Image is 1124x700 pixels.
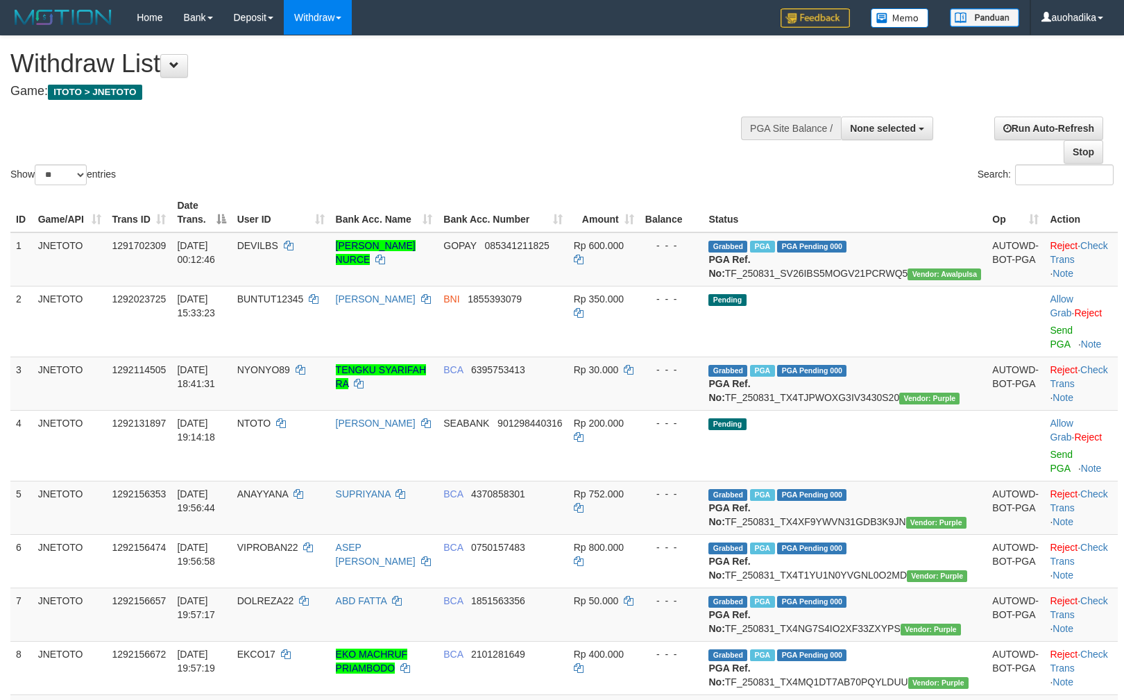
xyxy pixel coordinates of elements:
[1050,542,1107,567] a: Check Trans
[1015,164,1114,185] input: Search:
[10,85,735,99] h4: Game:
[171,193,231,232] th: Date Trans.: activate to sort column descending
[468,293,522,305] span: Copy 1855393079 to clipboard
[750,241,774,253] span: Marked by auowiliam
[708,241,747,253] span: Grabbed
[237,488,288,500] span: ANAYYANA
[871,8,929,28] img: Button%20Memo.svg
[1050,542,1078,553] a: Reject
[33,641,107,694] td: JNETOTO
[1050,240,1107,265] a: Check Trans
[750,365,774,377] span: Marked by auofahmi
[1050,488,1107,513] a: Check Trans
[1044,193,1118,232] th: Action
[908,268,981,280] span: Vendor URL: https://service2.1velocity.biz
[899,393,960,404] span: Vendor URL: https://trx4.1velocity.biz
[10,232,33,287] td: 1
[237,595,294,606] span: DOLREZA22
[497,418,562,429] span: Copy 901298440316 to clipboard
[48,85,142,100] span: ITOTO > JNETOTO
[10,50,735,78] h1: Withdraw List
[336,364,426,389] a: TENGKU SYARIFAH RA
[1050,293,1073,318] a: Allow Grab
[232,193,330,232] th: User ID: activate to sort column ascending
[443,293,459,305] span: BNI
[336,595,386,606] a: ABD FATTA
[1053,676,1073,688] a: Note
[574,293,624,305] span: Rp 350.000
[645,647,698,661] div: - - -
[10,534,33,588] td: 6
[901,624,961,635] span: Vendor URL: https://trx4.1velocity.biz
[645,487,698,501] div: - - -
[777,649,846,661] span: PGA Pending
[1050,364,1107,389] a: Check Trans
[987,534,1044,588] td: AUTOWD-BOT-PGA
[33,534,107,588] td: JNETOTO
[1053,623,1073,634] a: Note
[708,502,750,527] b: PGA Ref. No:
[574,418,624,429] span: Rp 200.000
[443,542,463,553] span: BCA
[708,663,750,688] b: PGA Ref. No:
[574,649,624,660] span: Rp 400.000
[750,489,774,501] span: Marked by auofahmi
[750,649,774,661] span: Marked by auofahmi
[640,193,704,232] th: Balance
[177,240,215,265] span: [DATE] 00:12:46
[1050,418,1074,443] span: ·
[330,193,438,232] th: Bank Acc. Name: activate to sort column ascending
[708,596,747,608] span: Grabbed
[10,164,116,185] label: Show entries
[1064,140,1103,164] a: Stop
[177,293,215,318] span: [DATE] 15:33:23
[1053,516,1073,527] a: Note
[1044,641,1118,694] td: · ·
[471,364,525,375] span: Copy 6395753413 to clipboard
[1044,357,1118,410] td: · ·
[1074,432,1102,443] a: Reject
[777,241,846,253] span: PGA Pending
[336,293,416,305] a: [PERSON_NAME]
[1044,232,1118,287] td: · ·
[987,232,1044,287] td: AUTOWD-BOT-PGA
[443,418,489,429] span: SEABANK
[987,357,1044,410] td: AUTOWD-BOT-PGA
[112,649,167,660] span: 1292156672
[35,164,87,185] select: Showentries
[1044,286,1118,357] td: ·
[574,364,619,375] span: Rp 30.000
[781,8,850,28] img: Feedback.jpg
[907,570,967,582] span: Vendor URL: https://trx4.1velocity.biz
[336,542,416,567] a: ASEP [PERSON_NAME]
[10,193,33,232] th: ID
[841,117,933,140] button: None selected
[708,254,750,279] b: PGA Ref. No:
[1050,649,1107,674] a: Check Trans
[1050,240,1078,251] a: Reject
[471,488,525,500] span: Copy 4370858301 to clipboard
[906,517,967,529] span: Vendor URL: https://trx4.1velocity.biz
[1044,410,1118,481] td: ·
[777,596,846,608] span: PGA Pending
[443,595,463,606] span: BCA
[10,588,33,641] td: 7
[237,542,298,553] span: VIPROBAN22
[703,588,987,641] td: TF_250831_TX4NG7S4IO2XF33ZXYPS
[645,594,698,608] div: - - -
[703,534,987,588] td: TF_250831_TX4T1YU1N0YVGNL0O2MD
[443,488,463,500] span: BCA
[645,363,698,377] div: - - -
[177,418,215,443] span: [DATE] 19:14:18
[645,540,698,554] div: - - -
[336,418,416,429] a: [PERSON_NAME]
[112,364,167,375] span: 1292114505
[574,542,624,553] span: Rp 800.000
[177,595,215,620] span: [DATE] 19:57:17
[10,641,33,694] td: 8
[237,364,290,375] span: NYONYO89
[708,609,750,634] b: PGA Ref. No:
[471,542,525,553] span: Copy 0750157483 to clipboard
[438,193,568,232] th: Bank Acc. Number: activate to sort column ascending
[177,488,215,513] span: [DATE] 19:56:44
